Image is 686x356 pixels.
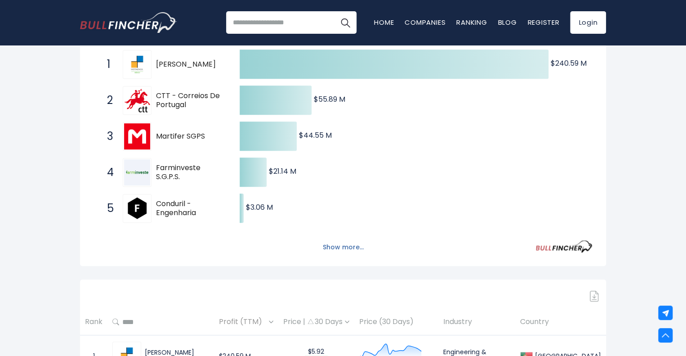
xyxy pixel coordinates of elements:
span: CTT - Correios De Portugal [156,91,224,110]
img: Conduril - Engenharia [124,195,150,221]
img: Martifer SGPS [124,123,150,149]
span: 3 [102,129,111,144]
img: Farminveste S.G.P.S. [124,159,150,185]
img: Mota-Engil [124,51,150,77]
a: Register [527,18,559,27]
span: [PERSON_NAME] [156,60,224,69]
text: $240.59 M [551,58,587,68]
th: Price (30 Days) [354,309,438,335]
img: CTT - Correios De Portugal [124,89,150,112]
span: 5 [102,201,111,216]
text: $3.06 M [246,202,273,212]
text: $21.14 M [269,166,296,176]
a: Home [374,18,394,27]
span: 2 [102,93,111,108]
span: 4 [102,165,111,180]
a: Blog [498,18,517,27]
span: Farminveste S.G.P.S. [156,163,224,182]
th: Country [515,309,606,335]
text: $55.89 M [314,94,345,104]
button: Search [334,11,356,34]
span: Profit (TTM) [219,315,267,329]
th: Industry [438,309,515,335]
text: $44.55 M [299,130,332,140]
span: Conduril - Engenharia [156,199,224,218]
div: Price | 30 Days [283,317,349,327]
span: 1 [102,57,111,72]
button: Show more... [317,240,369,255]
a: Companies [405,18,445,27]
a: Login [570,11,606,34]
span: Martifer SGPS [156,132,224,141]
th: Rank [80,309,107,335]
a: Ranking [456,18,487,27]
img: Bullfincher logo [80,12,177,33]
a: Go to homepage [80,12,177,33]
